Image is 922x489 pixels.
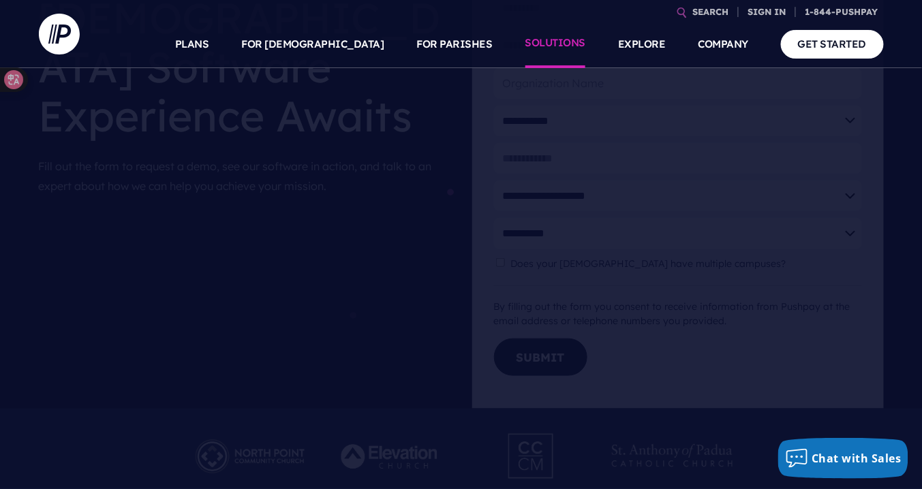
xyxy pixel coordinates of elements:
a: FOR PARISHES [417,20,493,68]
a: GET STARTED [781,30,884,58]
a: PLANS [175,20,209,68]
a: EXPLORE [618,20,666,68]
a: COMPANY [698,20,749,68]
a: FOR [DEMOGRAPHIC_DATA] [242,20,384,68]
a: SOLUTIONS [525,20,586,68]
span: Chat with Sales [812,451,902,466]
button: Chat with Sales [778,438,909,479]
